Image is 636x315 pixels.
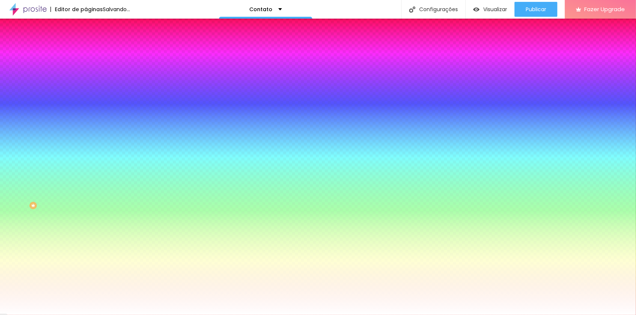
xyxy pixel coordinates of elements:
button: Visualizar [466,2,515,17]
img: view-1.svg [473,6,480,13]
span: Publicar [526,6,546,12]
img: Icone [409,6,415,13]
span: Fazer Upgrade [584,6,625,12]
span: Visualizar [483,6,507,12]
div: Salvando... [103,7,130,12]
div: Editor de páginas [50,7,103,12]
p: Contato [250,7,273,12]
button: Publicar [515,2,557,17]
